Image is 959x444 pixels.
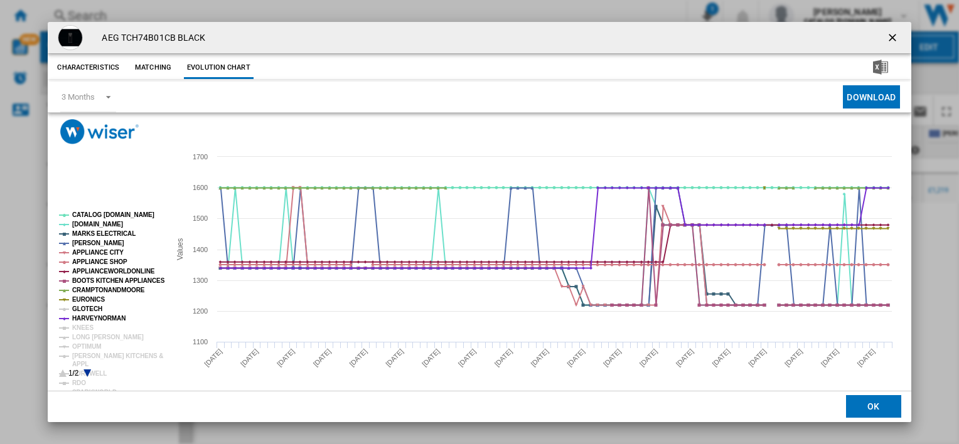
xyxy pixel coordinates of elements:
[886,31,901,46] ng-md-icon: getI18NText('BUTTONS.CLOSE_DIALOG')
[193,246,208,253] tspan: 1400
[312,347,333,367] tspan: [DATE]
[566,347,587,367] tspan: [DATE]
[873,60,888,75] img: excel-24x24.png
[58,25,83,50] img: TCH74B01CB.webp
[176,238,185,260] tspan: Values
[747,347,768,367] tspan: [DATE]
[72,287,145,293] tspan: CRAMPTONANDMOORE
[72,221,123,228] tspan: [DOMAIN_NAME]
[783,347,804,367] tspan: [DATE]
[72,211,154,218] tspan: CATALOG [DOMAIN_NAME]
[421,347,441,367] tspan: [DATE]
[638,347,659,367] tspan: [DATE]
[348,347,369,367] tspan: [DATE]
[493,347,514,367] tspan: [DATE]
[68,369,79,378] text: 1/2
[193,214,208,222] tspan: 1500
[72,296,105,303] tspan: EURONICS
[457,347,478,367] tspan: [DATE]
[126,56,181,79] button: Matching
[72,268,155,275] tspan: APPLIANCEWORLDONLINE
[193,184,208,191] tspan: 1600
[72,249,124,256] tspan: APPLIANCE CITY
[62,92,94,102] div: 3 Months
[711,347,732,367] tspan: [DATE]
[72,305,102,312] tspan: GLOTECH
[72,370,107,377] tspan: PUREWELL
[72,343,102,350] tspan: OPTIMUM
[72,324,94,331] tspan: KNEES
[853,56,908,79] button: Download in Excel
[72,361,88,367] tspan: APPL
[881,25,906,50] button: getI18NText('BUTTONS.CLOSE_DIALOG')
[60,119,139,144] img: logo_wiser_300x94.png
[72,258,127,265] tspan: APPLIANCE SHOP
[72,379,86,386] tspan: RDO
[856,347,877,367] tspan: [DATE]
[602,347,623,367] tspan: [DATE]
[72,352,163,359] tspan: [PERSON_NAME] KITCHENS &
[72,334,144,341] tspan: LONG [PERSON_NAME]
[72,230,136,237] tspan: MARKS ELECTRICAL
[843,85,899,108] button: Download
[193,277,208,284] tspan: 1300
[72,277,165,284] tspan: BOOTS KITCHEN APPLIANCES
[276,347,296,367] tspan: [DATE]
[820,347,840,367] tspan: [DATE]
[95,32,205,45] h4: AEG TCH74B01CB BLACK
[193,153,208,161] tspan: 1700
[184,56,254,79] button: Evolution chart
[193,338,208,346] tspan: 1100
[48,22,911,421] md-dialog: Product popup
[530,347,550,367] tspan: [DATE]
[385,347,405,367] tspan: [DATE]
[239,347,260,367] tspan: [DATE]
[72,389,117,396] tspan: SPARKWORLD
[203,347,224,367] tspan: [DATE]
[72,315,126,322] tspan: HARVEYNORMAN
[193,307,208,315] tspan: 1200
[54,56,122,79] button: Characteristics
[846,395,901,418] button: OK
[72,240,124,246] tspan: [PERSON_NAME]
[675,347,695,367] tspan: [DATE]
